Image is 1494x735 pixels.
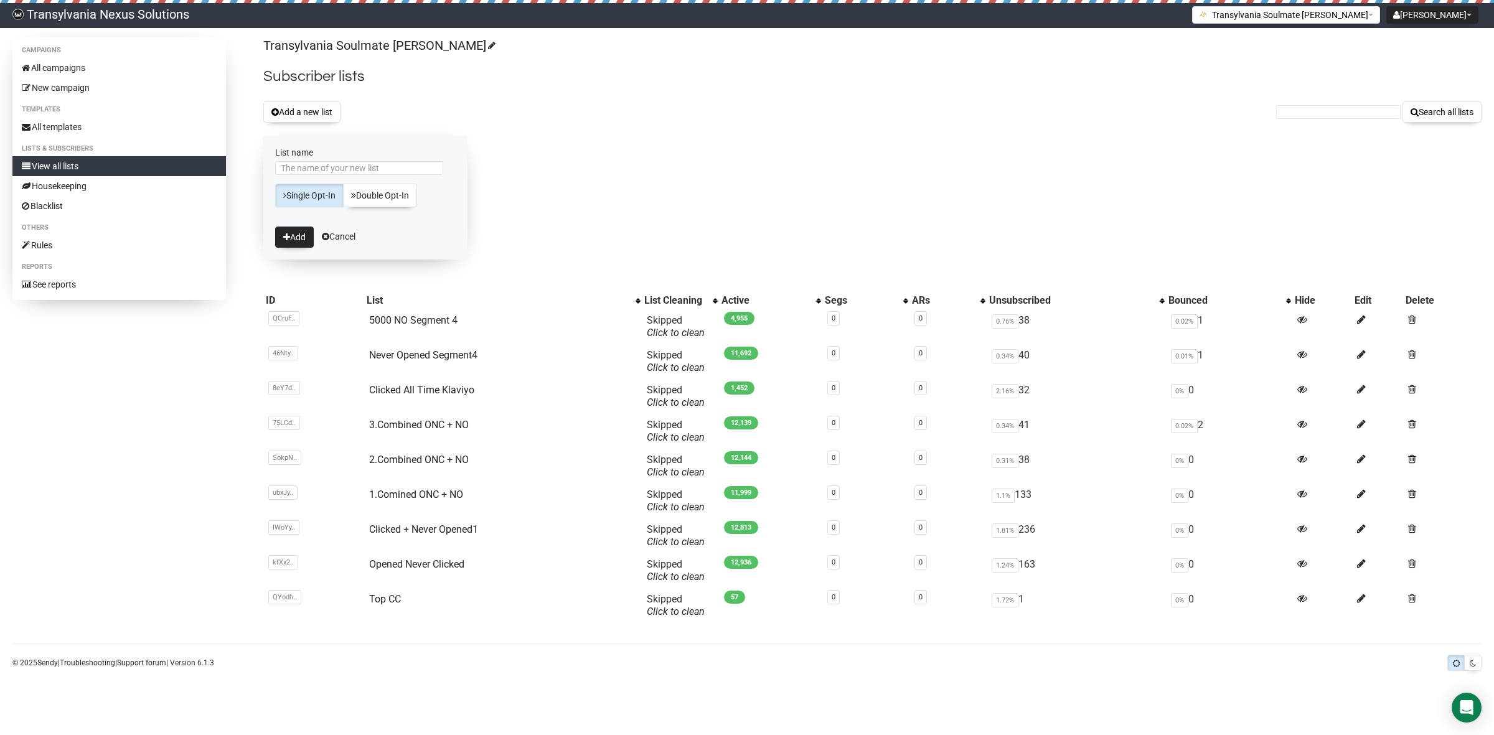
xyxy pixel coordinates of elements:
span: Skipped [647,523,705,548]
a: 0 [832,489,835,497]
a: 0 [919,349,923,357]
td: 32 [987,379,1166,414]
a: Double Opt-In [343,184,417,207]
a: Clicked All Time Klaviyo [369,384,474,396]
span: 0.34% [992,349,1018,363]
th: Delete: No sort applied, sorting is disabled [1403,292,1482,309]
button: Search all lists [1402,101,1482,123]
div: List [367,294,629,307]
span: 1,452 [724,382,754,395]
td: 0 [1166,588,1292,623]
th: Hide: No sort applied, sorting is disabled [1292,292,1352,309]
a: 3.Combined ONC + NO [369,419,469,431]
span: ubxJy.. [268,485,298,500]
a: Click to clean [647,536,705,548]
li: Campaigns [12,43,226,58]
input: The name of your new list [275,161,443,175]
span: kfXx2.. [268,555,298,569]
span: 12,813 [724,521,758,534]
a: Clicked + Never Opened1 [369,523,478,535]
a: 0 [832,558,835,566]
h2: Subscriber lists [263,65,1482,88]
a: 0 [919,384,923,392]
a: Sendy [37,658,58,667]
td: 1 [1166,344,1292,379]
span: 12,936 [724,556,758,569]
td: 41 [987,414,1166,449]
a: Click to clean [647,396,705,408]
a: 0 [919,558,923,566]
li: Reports [12,260,226,274]
span: 1.1% [992,489,1015,503]
a: Click to clean [647,466,705,478]
th: Edit: No sort applied, sorting is disabled [1352,292,1403,309]
a: 0 [919,593,923,601]
div: Hide [1295,294,1350,307]
span: 8eY7d.. [268,381,300,395]
span: 2.16% [992,384,1018,398]
a: 0 [832,349,835,357]
a: 0 [832,314,835,322]
button: [PERSON_NAME] [1386,6,1478,24]
a: Click to clean [647,606,705,617]
span: 0% [1171,593,1188,607]
span: 0.01% [1171,349,1198,363]
span: 0% [1171,558,1188,573]
div: Delete [1406,294,1479,307]
td: 236 [987,518,1166,553]
td: 2 [1166,414,1292,449]
li: Others [12,220,226,235]
div: Active [721,294,810,307]
a: 0 [919,454,923,462]
a: 0 [832,384,835,392]
img: 1.png [1199,9,1209,19]
a: Click to clean [647,501,705,513]
td: 1 [987,588,1166,623]
span: 11,692 [724,347,758,360]
span: Skipped [647,489,705,513]
a: See reports [12,274,226,294]
td: 38 [987,449,1166,484]
span: 1.81% [992,523,1018,538]
th: Unsubscribed: No sort applied, activate to apply an ascending sort [987,292,1166,309]
span: 1.24% [992,558,1018,573]
div: Segs [825,294,897,307]
td: 0 [1166,449,1292,484]
th: ARs: No sort applied, activate to apply an ascending sort [909,292,987,309]
a: Click to clean [647,362,705,373]
span: Skipped [647,419,705,443]
td: 0 [1166,518,1292,553]
span: 0% [1171,384,1188,398]
a: Transylvania Soulmate [PERSON_NAME] [263,38,494,53]
div: ARs [912,294,974,307]
a: Housekeeping [12,176,226,196]
a: 0 [919,314,923,322]
a: 1.Comined ONC + NO [369,489,463,500]
div: List Cleaning [644,294,707,307]
span: Skipped [647,593,705,617]
span: 12,139 [724,416,758,429]
a: Single Opt-In [275,184,344,207]
a: 0 [919,523,923,531]
a: Support forum [117,658,166,667]
span: 1.72% [992,593,1018,607]
span: Skipped [647,558,705,583]
span: Skipped [647,349,705,373]
td: 0 [1166,484,1292,518]
a: 0 [832,419,835,427]
a: 0 [919,489,923,497]
a: Blacklist [12,196,226,216]
li: Templates [12,102,226,117]
span: 57 [724,591,745,604]
a: Rules [12,235,226,255]
a: All campaigns [12,58,226,78]
a: New campaign [12,78,226,98]
span: 0% [1171,454,1188,468]
label: List name [275,147,456,158]
span: Skipped [647,384,705,408]
td: 38 [987,309,1166,344]
a: Click to clean [647,327,705,339]
p: © 2025 | | | Version 6.1.3 [12,656,214,670]
span: 0.02% [1171,314,1198,329]
span: 0.31% [992,454,1018,468]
